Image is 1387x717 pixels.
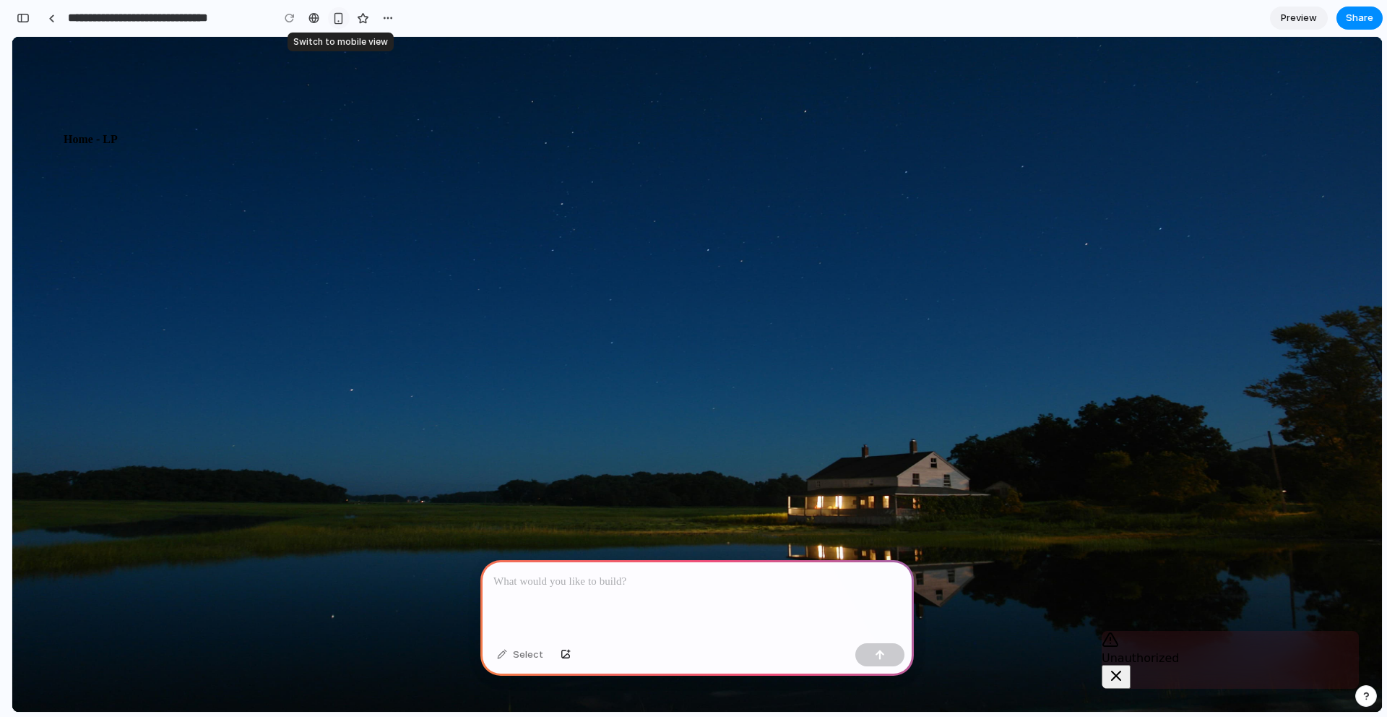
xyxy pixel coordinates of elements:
div: Switch to mobile view [288,33,394,51]
span: Preview [1281,11,1317,25]
div: Unauthorized [1089,614,1347,628]
span: Share [1346,11,1373,25]
a: Preview [1270,7,1328,30]
h4: Home - LP [51,96,105,109]
button: Share [1336,7,1383,30]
